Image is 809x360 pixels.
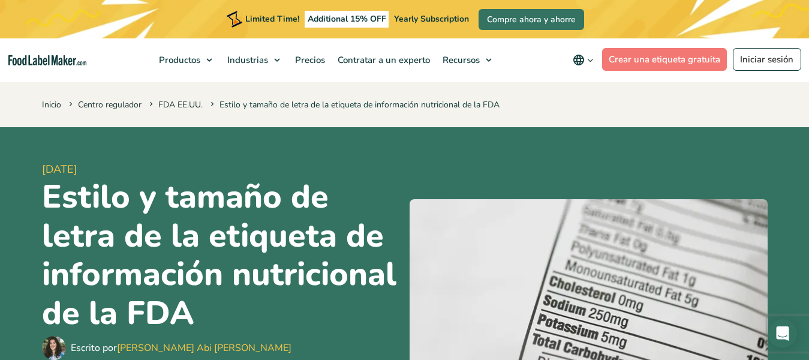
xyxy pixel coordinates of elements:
[437,38,498,82] a: Recursos
[221,38,286,82] a: Industrias
[42,99,61,110] a: Inicio
[479,9,584,30] a: Compre ahora y ahorre
[305,11,389,28] span: Additional 15% OFF
[394,13,469,25] span: Yearly Subscription
[71,341,291,355] div: Escrito por
[602,48,727,71] a: Crear una etiqueta gratuita
[332,38,434,82] a: Contratar a un experto
[155,54,202,66] span: Productos
[158,99,203,110] a: FDA EE.UU.
[224,54,269,66] span: Industrias
[117,341,291,355] a: [PERSON_NAME] Abi [PERSON_NAME]
[42,336,66,360] img: Maria Abi Hanna - Etiquetadora de alimentos
[245,13,299,25] span: Limited Time!
[208,99,500,110] span: Estilo y tamaño de letra de la etiqueta de información nutricional de la FDA
[42,178,400,333] h1: Estilo y tamaño de letra de la etiqueta de información nutricional de la FDA
[153,38,218,82] a: Productos
[289,38,329,82] a: Precios
[78,99,142,110] a: Centro regulador
[768,319,797,348] div: Open Intercom Messenger
[42,161,400,178] span: [DATE]
[733,48,801,71] a: Iniciar sesión
[334,54,431,66] span: Contratar a un experto
[439,54,481,66] span: Recursos
[291,54,326,66] span: Precios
